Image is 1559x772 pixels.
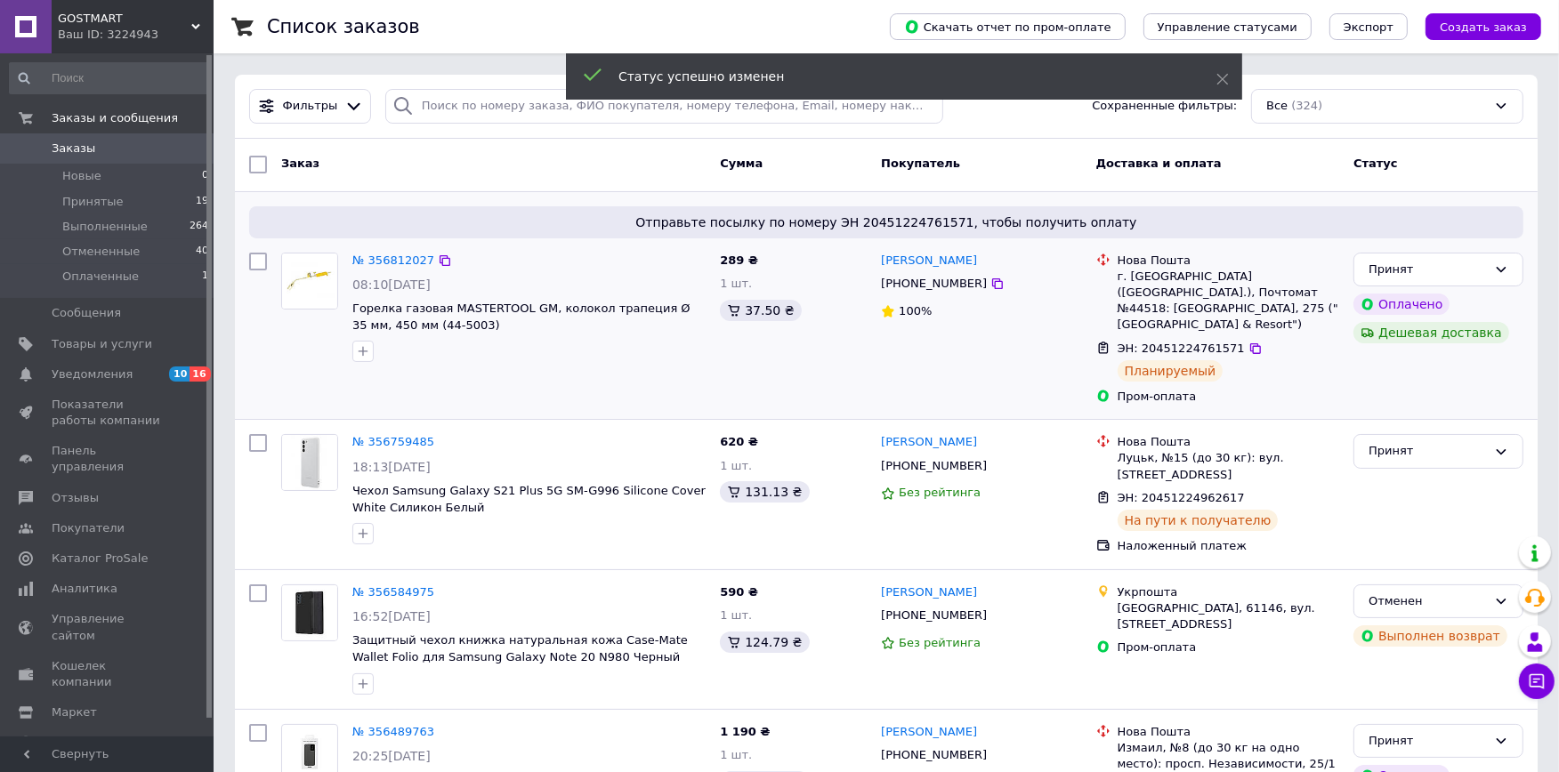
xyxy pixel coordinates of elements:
div: Ваш ID: 3224943 [58,27,214,43]
span: 08:10[DATE] [352,277,431,292]
a: [PERSON_NAME] [881,434,977,451]
span: Каталог ProSale [52,551,148,567]
button: Чат с покупателем [1519,663,1555,699]
span: Аналитика [52,581,117,597]
span: Без рейтинга [899,636,981,649]
a: Чехол Samsung Galaxy S21 Plus 5G SM-G996 Silicone Cover White Силикон Белый [352,484,706,514]
span: Заказы и сообщения [52,110,178,126]
span: Управление статусами [1158,20,1297,34]
div: Принят [1369,261,1487,279]
span: GOSTMART [58,11,191,27]
span: Оплаченные [62,269,139,285]
div: [PHONE_NUMBER] [877,454,990,478]
span: Выполненные [62,219,148,235]
div: [GEOGRAPHIC_DATA], 61146, вул. [STREET_ADDRESS] [1118,600,1340,632]
a: № 356759485 [352,435,434,448]
span: 19 [196,194,208,210]
div: Измаил, №8 (до 30 кг на одно место): просп. Независимости, 25/1 [1118,740,1340,772]
span: Фильтры [283,98,338,115]
input: Поиск [9,62,210,94]
span: Скачать отчет по пром-оплате [904,19,1111,35]
a: Горелка газовая MASTERTOOL GM, колокол трапеция Ø 35 мм, 450 мм (44-5003) [352,302,691,332]
h1: Список заказов [267,16,420,37]
div: Выполнен возврат [1353,625,1507,647]
span: 1 шт. [720,748,752,761]
span: (324) [1291,99,1322,112]
div: На пути к получателю [1118,510,1279,531]
button: Создать заказ [1426,13,1541,40]
span: 16:52[DATE] [352,609,431,623]
input: Поиск по номеру заказа, ФИО покупателя, номеру телефона, Email, номеру накладной [385,89,944,124]
span: Принятые [62,194,124,210]
a: Защитный чехол книжка натуральная кожа Case-Mate Wallet Folio для Samsung Galaxy Note 20 N980 Черный [352,633,688,663]
span: 0 [202,168,208,184]
div: Наложенный платеж [1118,538,1340,554]
span: Экспорт [1344,20,1393,34]
span: Кошелек компании [52,658,165,690]
span: 1 шт. [720,608,752,622]
a: № 356584975 [352,585,434,599]
div: Планируемый [1118,360,1224,382]
span: Покупатели [52,520,125,536]
span: 18:13[DATE] [352,460,431,474]
div: Пром-оплата [1118,389,1340,405]
span: Показатели работы компании [52,397,165,429]
span: Создать заказ [1440,20,1527,34]
div: 37.50 ₴ [720,300,801,321]
div: Отменен [1369,592,1487,611]
span: Отправьте посылку по номеру ЭН 20451224761571, чтобы получить оплату [256,213,1516,231]
div: Оплачено [1353,294,1450,315]
div: г. [GEOGRAPHIC_DATA] ([GEOGRAPHIC_DATA].), Почтомат №44518: [GEOGRAPHIC_DATA], 275 ("[GEOGRAPHIC_... [1118,269,1340,334]
img: Фото товару [282,585,337,640]
div: Нова Пошта [1118,724,1340,740]
span: 1 190 ₴ [720,725,770,738]
img: Фото товару [282,734,337,770]
span: ЭН: 20451224761571 [1118,342,1245,355]
div: 131.13 ₴ [720,481,809,503]
div: 124.79 ₴ [720,631,809,653]
span: Покупатель [881,157,960,170]
span: 620 ₴ [720,435,758,448]
a: [PERSON_NAME] [881,724,977,741]
span: 100% [899,304,932,318]
button: Скачать отчет по пром-оплате [890,13,1126,40]
span: ЭН: 20451224962617 [1118,491,1245,504]
span: 40 [196,244,208,260]
span: 289 ₴ [720,253,758,267]
a: № 356812027 [352,253,434,267]
div: [PHONE_NUMBER] [877,604,990,627]
button: Экспорт [1329,13,1408,40]
div: [PHONE_NUMBER] [877,744,990,767]
div: Укрпошта [1118,584,1340,600]
a: Фото товару [281,253,338,310]
img: Фото товару [282,253,337,309]
span: Отмененные [62,244,140,260]
span: 264 [190,219,208,235]
span: Отзывы [52,490,99,506]
span: Сумма [720,157,763,170]
img: Фото товару [282,435,337,490]
a: [PERSON_NAME] [881,253,977,269]
span: Без рейтинга [899,486,981,499]
div: Нова Пошта [1118,253,1340,269]
a: Фото товару [281,584,338,641]
span: Статус [1353,157,1398,170]
span: 10 [169,366,190,382]
span: Заказы [52,141,95,157]
div: Нова Пошта [1118,434,1340,450]
span: Заказ [281,157,319,170]
span: Управление сайтом [52,611,165,643]
div: Статус успешно изменен [618,68,1172,85]
a: № 356489763 [352,725,434,738]
span: Настройки [52,735,117,751]
span: Товары и услуги [52,336,152,352]
a: Фото товару [281,434,338,491]
a: [PERSON_NAME] [881,584,977,601]
button: Управление статусами [1143,13,1312,40]
span: Сохраненные фильтры: [1092,98,1237,115]
span: 1 [202,269,208,285]
span: Сообщения [52,305,121,321]
div: Пром-оплата [1118,639,1340,655]
a: Создать заказ [1408,20,1541,33]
